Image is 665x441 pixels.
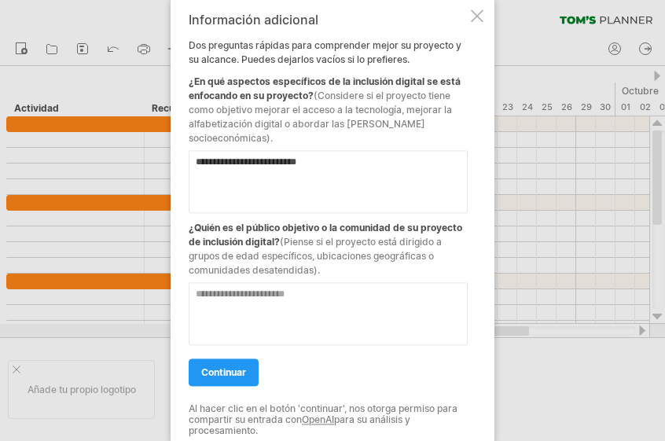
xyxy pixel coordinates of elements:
[189,358,259,386] a: continuar
[189,13,468,27] div: Información adicional
[189,213,468,277] div: ¿Quién es el público objetivo o la comunidad de su proyecto de inclusión digital?
[189,67,468,145] div: ¿En qué aspectos específicos de la inclusión digital se está enfocando en su proyecto?
[189,403,468,437] div: Al hacer clic en el botón 'continuar', nos otorga permiso para compartir su entrada con para su a...
[201,366,246,378] span: continuar
[189,39,461,65] font: Dos preguntas rápidas para comprender mejor su proyecto y su alcance. Puedes dejarlos vacíos si l...
[302,413,334,425] a: OpenAI
[189,236,442,276] span: (Piense si el proyecto está dirigido a grupos de edad específicos, ubicaciones geográficas o comu...
[189,90,452,144] span: (Considere si el proyecto tiene como objetivo mejorar el acceso a la tecnología, mejorar la alfab...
